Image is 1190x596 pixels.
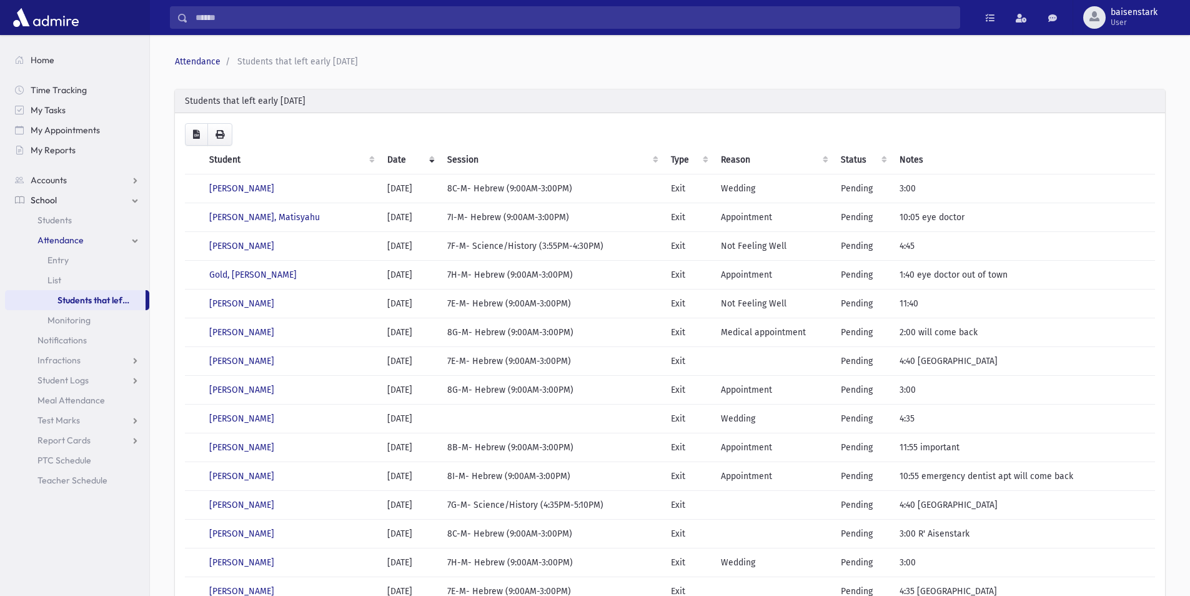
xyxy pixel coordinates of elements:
[209,528,274,539] a: [PERSON_NAME]
[10,5,82,30] img: AdmirePro
[833,146,892,174] th: Status: activate to sort column ascending
[37,455,91,466] span: PTC Schedule
[5,470,149,490] a: Teacher Schedule
[663,146,714,174] th: Type: activate to sort column ascending
[833,520,892,548] td: Pending
[1111,8,1158,18] span: baisenstark
[663,520,714,548] td: Exit
[5,100,149,120] a: My Tasks
[380,548,440,577] td: [DATE]
[37,435,91,446] span: Report Cards
[5,310,149,330] a: Monitoring
[833,174,892,203] td: Pending
[440,491,663,520] td: 7G-M- Science/History (4:35PM-5:10PM)
[380,146,440,174] th: Date: activate to sort column ascending
[713,433,833,462] td: Appointment
[209,241,274,251] a: [PERSON_NAME]
[209,442,274,453] a: [PERSON_NAME]
[209,183,274,194] a: [PERSON_NAME]
[175,56,221,67] a: Attendance
[209,212,320,223] a: [PERSON_NAME], Matisyahu
[380,520,440,548] td: [DATE]
[5,350,149,370] a: Infractions
[713,261,833,290] td: Appointment
[202,146,380,174] th: Student: activate to sort column ascending
[892,462,1155,491] td: 10:55 emergency dentist apt will come back
[31,104,66,116] span: My Tasks
[31,54,54,66] span: Home
[892,548,1155,577] td: 3:00
[440,347,663,376] td: 7E-M- Hebrew (9:00AM-3:00PM)
[175,55,1160,68] nav: breadcrumb
[380,462,440,491] td: [DATE]
[892,232,1155,261] td: 4:45
[892,261,1155,290] td: 1:40 eye doctor out of town
[380,232,440,261] td: [DATE]
[5,430,149,450] a: Report Cards
[5,410,149,430] a: Test Marks
[833,290,892,318] td: Pending
[713,376,833,405] td: Appointment
[833,203,892,232] td: Pending
[663,376,714,405] td: Exit
[380,290,440,318] td: [DATE]
[663,290,714,318] td: Exit
[892,405,1155,433] td: 4:35
[713,318,833,347] td: Medical appointment
[5,50,149,70] a: Home
[663,405,714,433] td: Exit
[663,318,714,347] td: Exit
[37,475,107,486] span: Teacher Schedule
[207,123,232,146] button: Print
[188,6,959,29] input: Search
[31,174,67,186] span: Accounts
[37,355,81,366] span: Infractions
[380,261,440,290] td: [DATE]
[380,491,440,520] td: [DATE]
[380,203,440,232] td: [DATE]
[209,356,274,366] a: [PERSON_NAME]
[892,174,1155,203] td: 3:00
[37,235,84,246] span: Attendance
[440,548,663,577] td: 7H-M- Hebrew (9:00AM-3:00PM)
[663,433,714,462] td: Exit
[209,385,274,395] a: [PERSON_NAME]
[209,557,274,568] a: [PERSON_NAME]
[833,433,892,462] td: Pending
[37,375,89,386] span: Student Logs
[37,415,80,426] span: Test Marks
[5,270,149,290] a: List
[833,318,892,347] td: Pending
[5,250,149,270] a: Entry
[833,491,892,520] td: Pending
[663,232,714,261] td: Exit
[663,347,714,376] td: Exit
[209,298,274,309] a: [PERSON_NAME]
[380,405,440,433] td: [DATE]
[713,405,833,433] td: Wedding
[892,433,1155,462] td: 11:55 important
[5,370,149,390] a: Student Logs
[892,520,1155,548] td: 3:00 R' Aisenstark
[892,290,1155,318] td: 11:40
[5,80,149,100] a: Time Tracking
[440,261,663,290] td: 7H-M- Hebrew (9:00AM-3:00PM)
[892,318,1155,347] td: 2:00 will come back
[440,146,663,174] th: Session : activate to sort column ascending
[209,270,297,280] a: Gold, [PERSON_NAME]
[380,433,440,462] td: [DATE]
[440,433,663,462] td: 8B-M- Hebrew (9:00AM-3:00PM)
[892,347,1155,376] td: 4:40 [GEOGRAPHIC_DATA]
[663,261,714,290] td: Exit
[833,232,892,261] td: Pending
[892,203,1155,232] td: 10:05 eye doctor
[833,405,892,433] td: Pending
[175,89,1165,113] div: Students that left early [DATE]
[31,124,100,136] span: My Appointments
[5,330,149,350] a: Notifications
[440,290,663,318] td: 7E-M- Hebrew (9:00AM-3:00PM)
[209,471,274,482] a: [PERSON_NAME]
[31,144,76,156] span: My Reports
[31,194,57,206] span: School
[5,190,149,210] a: School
